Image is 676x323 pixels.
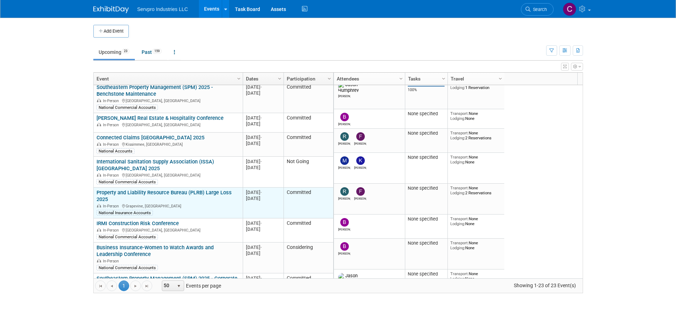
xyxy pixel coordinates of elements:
span: In-Person [103,173,121,178]
span: Column Settings [441,76,446,82]
span: Showing 1-23 of 23 Event(s) [507,280,582,290]
span: Lodging: [450,245,465,250]
img: Kevin Wofford [356,156,365,165]
span: Go to the first page [98,283,103,289]
a: Southeastern Property Management (SPM) 2025 - Benchstone Maintenance [97,84,213,97]
span: - [260,190,262,195]
a: Travel [451,73,500,85]
td: Committed [284,82,333,113]
span: Column Settings [326,76,332,82]
div: Kevin Wofford [354,165,367,169]
div: None None [450,111,501,121]
span: Go to the previous page [109,283,115,289]
span: - [260,245,262,250]
a: IRMI Construction Risk Conference [97,220,179,227]
div: None specified [408,155,445,160]
div: National Commercial Accounts [97,179,158,185]
div: [DATE] [246,90,280,96]
span: - [260,135,262,140]
span: Lodging: [450,276,465,281]
div: 100% [408,88,445,93]
img: frederick zebro [356,132,365,141]
div: National Commercial Accounts [97,265,158,271]
span: Lodging: [450,160,465,165]
a: Go to the first page [95,280,106,291]
span: Transport: [450,216,469,221]
span: Search [531,7,547,12]
span: 1 [119,280,129,291]
img: Rick Dubois [340,132,349,141]
td: Committed [284,113,333,133]
span: Column Settings [498,76,503,82]
div: Rick Dubois [338,196,351,200]
div: frederick zebro [354,196,367,200]
a: Event [97,73,238,85]
td: Committed [284,273,333,297]
a: Column Settings [440,73,447,83]
a: Column Settings [325,73,333,83]
a: Go to the last page [142,280,152,291]
a: Go to the previous page [106,280,117,291]
a: Column Settings [397,73,405,83]
div: Brian Donnelly [338,121,351,126]
a: Property and Liability Resource Bureau (PLRB) Large Loss 2025 [97,189,232,202]
td: Committed [284,218,333,243]
div: [DATE] [246,189,280,195]
a: [PERSON_NAME] Real Estate & Hospitality Conference [97,115,224,121]
div: [DATE] [246,158,280,165]
td: Not Going [284,157,333,188]
span: 50 [162,281,174,291]
a: Column Settings [235,73,243,83]
div: None None [450,155,501,165]
a: Southeastern Property Management (SPM) 2025 - Corporate Leadership [97,275,237,288]
a: Connected Claims [GEOGRAPHIC_DATA] 2025 [97,134,204,141]
span: Transport: [450,185,469,190]
div: [DATE] [246,220,280,226]
a: Past159 [136,45,167,59]
img: Brian Donnelly [340,218,349,227]
button: Add Event [93,25,129,38]
div: None specified [408,271,445,277]
span: - [260,159,262,164]
span: - [260,275,262,281]
img: Chris Chassagneux [563,2,576,16]
span: Transport: [450,130,469,135]
div: None specified [408,216,445,222]
span: In-Person [103,99,121,103]
div: None 2 Reservations [450,185,501,196]
span: select [176,283,182,289]
span: Lodging: [450,221,465,226]
span: Transport: [450,271,469,276]
img: Jason Humphrey [338,273,359,284]
div: None None [450,240,501,251]
span: In-Person [103,259,121,263]
span: Lodging: [450,116,465,121]
div: None None [450,271,501,282]
img: In-Person Event [97,123,101,126]
div: None specified [408,240,445,246]
div: Brian Donnelly [338,251,351,255]
div: [DATE] [246,244,280,250]
span: 159 [152,49,162,54]
div: [GEOGRAPHIC_DATA], [GEOGRAPHIC_DATA] [97,122,240,128]
a: Search [521,3,554,16]
img: In-Person Event [97,204,101,207]
div: Rick Dubois [338,141,351,145]
td: Committed [284,133,333,157]
div: [DATE] [246,275,280,281]
span: - [260,115,262,121]
img: Brian Donnelly [340,113,349,121]
a: Column Settings [496,73,504,83]
a: Tasks [408,73,443,85]
div: None 2 Reservations [450,130,501,141]
span: Servpro Industries LLC [137,6,188,12]
div: [DATE] [246,115,280,121]
div: None None [450,216,501,227]
div: [DATE] [246,165,280,171]
div: None specified [408,130,445,136]
div: National Commercial Accounts [97,234,158,240]
img: In-Person Event [97,259,101,262]
span: Transport: [450,155,469,160]
a: Column Settings [276,73,284,83]
span: Lodging: [450,85,465,90]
